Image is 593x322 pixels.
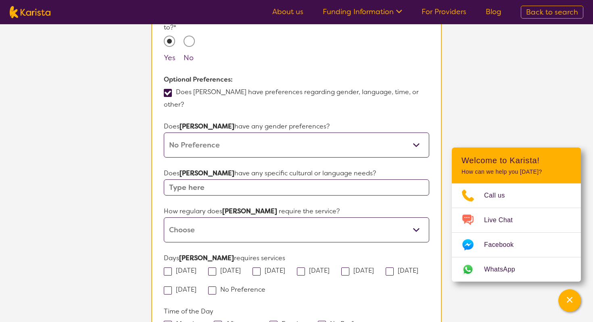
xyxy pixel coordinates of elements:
label: No [184,53,194,63]
span: Live Chat [484,214,522,226]
a: Blog [486,7,501,17]
label: [DATE] [341,266,379,275]
p: Does have any gender preferences? [164,120,429,133]
b: Optional Preferences: [164,75,233,84]
strong: [PERSON_NAME] [180,122,234,130]
label: [DATE] [297,266,335,275]
span: WhatsApp [484,263,525,276]
label: [DATE] [164,266,202,275]
strong: [PERSON_NAME] [222,207,277,215]
p: How regulary does require the service? [164,205,429,217]
div: Channel Menu [452,147,581,282]
a: About us [272,7,303,17]
ul: Choose channel [452,183,581,282]
strong: [PERSON_NAME] [179,254,234,262]
p: How can we help you [DATE]? [461,168,571,175]
label: [DATE] [386,266,424,275]
h2: Welcome to Karista! [461,156,571,165]
span: Back to search [526,7,578,17]
a: Funding Information [323,7,402,17]
button: Channel Menu [558,289,581,312]
p: Does have any specific cultural or language needs? [164,167,429,179]
a: Web link opens in a new tab. [452,257,581,282]
p: Days requires services [164,252,429,264]
strong: [PERSON_NAME] [180,169,234,177]
span: Call us [484,189,515,202]
label: Yes [164,53,175,63]
img: Karista logo [10,6,50,18]
label: [DATE] [208,266,246,275]
p: Time of the Day [164,305,429,318]
input: Type here [164,179,429,196]
span: Facebook [484,239,523,251]
a: For Providers [422,7,466,17]
label: No Preference [208,285,271,294]
label: [DATE] [253,266,290,275]
label: Does [PERSON_NAME] have preferences regarding gender, language, time, or other? [164,88,419,109]
a: Back to search [521,6,583,19]
label: [DATE] [164,285,202,294]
